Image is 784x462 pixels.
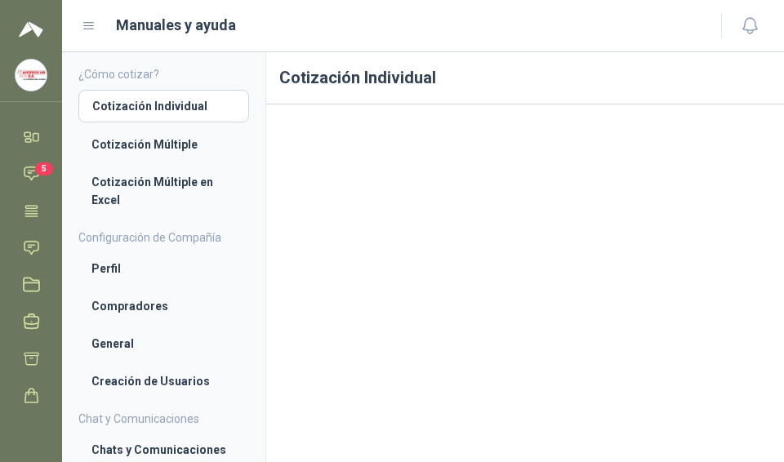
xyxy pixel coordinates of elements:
li: Cotización Individual [92,97,235,115]
a: Compradores [78,291,249,322]
img: Company Logo [16,60,47,91]
a: Cotización Múltiple en Excel [78,167,249,215]
a: Perfil [78,253,249,284]
li: Cotización Múltiple [91,135,236,153]
a: Cotización Múltiple [78,129,249,160]
li: Compradores [91,297,236,315]
h4: ¿Cómo cotizar? [78,65,249,83]
iframe: 953374dfa75b41f38925b712e2491bfd [279,118,771,393]
h1: Manuales y ayuda [116,14,236,37]
li: Creación de Usuarios [91,372,236,390]
li: Cotización Múltiple en Excel [91,173,236,209]
a: General [78,328,249,359]
span: 5 [35,162,53,175]
h4: Chat y Comunicaciones [78,410,249,428]
h4: Configuración de Compañía [78,229,249,247]
li: Chats y Comunicaciones [91,441,236,459]
a: 5 [13,158,49,189]
a: Creación de Usuarios [78,366,249,397]
a: Cotización Individual [78,90,249,122]
li: Perfil [91,260,236,278]
h1: Cotización Individual [266,52,784,104]
li: General [91,335,236,353]
img: Logo peakr [19,20,43,39]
